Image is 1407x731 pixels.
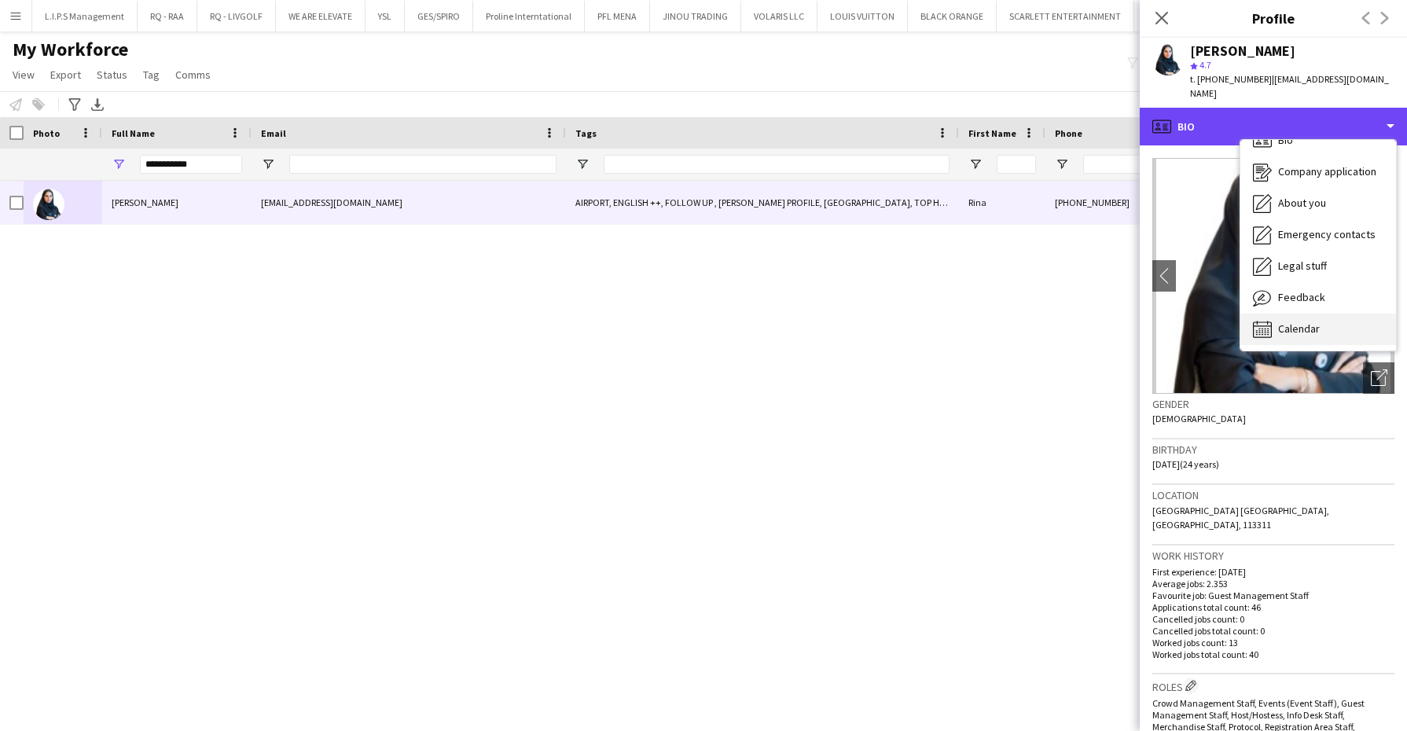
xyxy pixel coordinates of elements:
h3: Roles [1152,678,1394,694]
span: View [13,68,35,82]
div: [PERSON_NAME] [1190,44,1295,58]
img: Rina Alamoudi [33,189,64,220]
span: Company application [1278,164,1376,178]
span: Full Name [112,127,155,139]
button: GES/SPIRO [405,1,473,31]
span: t. [PHONE_NUMBER] [1190,73,1272,85]
span: About you [1278,196,1326,210]
span: [DEMOGRAPHIC_DATA] [1152,413,1246,424]
h3: Gender [1152,397,1394,411]
div: Open photos pop-in [1363,362,1394,394]
button: Open Filter Menu [112,157,126,171]
div: Calendar [1240,314,1396,345]
p: Cancelled jobs count: 0 [1152,613,1394,625]
div: Legal stuff [1240,251,1396,282]
button: SCARLETT ENTERTAINMENT [997,1,1134,31]
button: JINOU TRADING [650,1,741,31]
app-action-btn: Advanced filters [65,95,84,114]
p: Favourite job: Guest Management Staff [1152,590,1394,601]
a: Status [90,64,134,85]
div: About you [1240,188,1396,219]
span: | [EMAIL_ADDRESS][DOMAIN_NAME] [1190,73,1389,99]
app-action-btn: Export XLSX [88,95,107,114]
p: Worked jobs total count: 40 [1152,648,1394,660]
input: First Name Filter Input [997,155,1036,174]
div: Rina [959,181,1045,224]
input: Full Name Filter Input [140,155,242,174]
span: Export [50,68,81,82]
div: [EMAIL_ADDRESS][DOMAIN_NAME] [252,181,566,224]
h3: Birthday [1152,443,1394,457]
span: Status [97,68,127,82]
p: Applications total count: 46 [1152,601,1394,613]
div: Company application [1240,156,1396,188]
span: Calendar [1278,321,1320,336]
span: My Workforce [13,38,128,61]
a: View [6,64,41,85]
span: Tag [143,68,160,82]
div: [PHONE_NUMBER] [1045,181,1247,224]
h3: Profile [1140,8,1407,28]
button: Open Filter Menu [1055,157,1069,171]
p: Cancelled jobs total count: 0 [1152,625,1394,637]
span: Comms [175,68,211,82]
p: Worked jobs count: 13 [1152,637,1394,648]
img: Crew avatar or photo [1152,158,1394,394]
button: RAA [1134,1,1176,31]
div: AIRPORT, ENGLISH ++, FOLLOW UP , [PERSON_NAME] PROFILE, [GEOGRAPHIC_DATA], TOP HOST/HOSTESS, TOP ... [566,181,959,224]
p: First experience: [DATE] [1152,566,1394,578]
button: RQ - LIVGOLF [197,1,276,31]
button: Open Filter Menu [261,157,275,171]
span: Bio [1278,133,1293,147]
input: Email Filter Input [289,155,557,174]
input: Tags Filter Input [604,155,950,174]
button: Proline Interntational [473,1,585,31]
div: Bio [1240,125,1396,156]
span: Tags [575,127,597,139]
span: Phone [1055,127,1082,139]
a: Export [44,64,87,85]
div: Emergency contacts [1240,219,1396,251]
button: VOLARIS LLC [741,1,817,31]
p: Average jobs: 2.353 [1152,578,1394,590]
span: Photo [33,127,60,139]
span: [PERSON_NAME] [112,197,178,208]
a: Tag [137,64,166,85]
span: Emergency contacts [1278,227,1376,241]
h3: Location [1152,488,1394,502]
span: [DATE] (24 years) [1152,458,1219,470]
h3: Work history [1152,549,1394,563]
button: Open Filter Menu [575,157,590,171]
span: First Name [968,127,1016,139]
button: L.I.P.S Management [32,1,138,31]
div: Feedback [1240,282,1396,314]
a: Comms [169,64,217,85]
span: Legal stuff [1278,259,1327,273]
span: Email [261,127,286,139]
button: WE ARE ELEVATE [276,1,366,31]
button: PFL MENA [585,1,650,31]
button: Open Filter Menu [968,157,983,171]
button: RQ - RAA [138,1,197,31]
span: [GEOGRAPHIC_DATA] [GEOGRAPHIC_DATA], [GEOGRAPHIC_DATA], 113311 [1152,505,1329,531]
button: YSL [366,1,405,31]
span: 4.7 [1199,59,1211,71]
div: Bio [1140,108,1407,145]
button: BLACK ORANGE [908,1,997,31]
button: LOUIS VUITTON [817,1,908,31]
input: Phone Filter Input [1083,155,1237,174]
span: Feedback [1278,290,1325,304]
